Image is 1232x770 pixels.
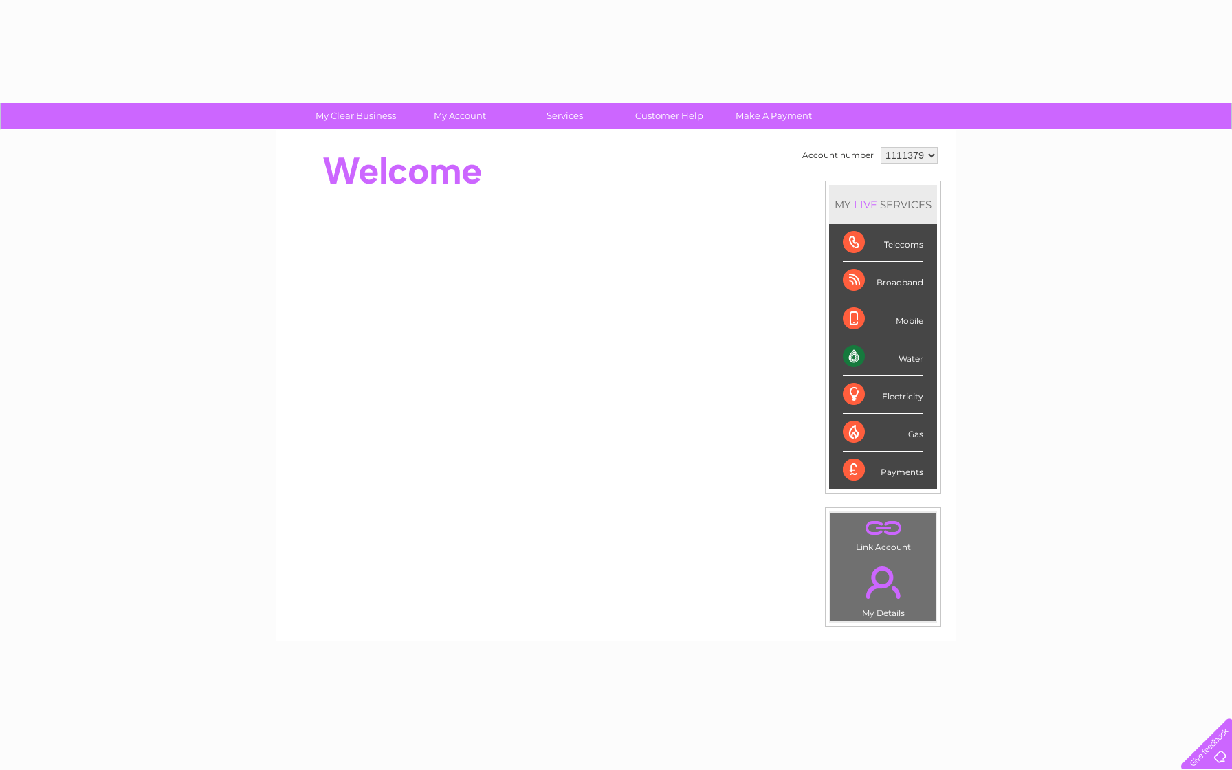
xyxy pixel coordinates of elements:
[834,516,932,540] a: .
[299,103,412,129] a: My Clear Business
[843,376,923,414] div: Electricity
[834,558,932,606] a: .
[843,452,923,489] div: Payments
[508,103,621,129] a: Services
[843,224,923,262] div: Telecoms
[799,144,877,167] td: Account number
[843,262,923,300] div: Broadband
[829,185,937,224] div: MY SERVICES
[843,338,923,376] div: Water
[613,103,726,129] a: Customer Help
[404,103,517,129] a: My Account
[830,555,936,622] td: My Details
[843,414,923,452] div: Gas
[830,512,936,555] td: Link Account
[851,198,880,211] div: LIVE
[843,300,923,338] div: Mobile
[717,103,830,129] a: Make A Payment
